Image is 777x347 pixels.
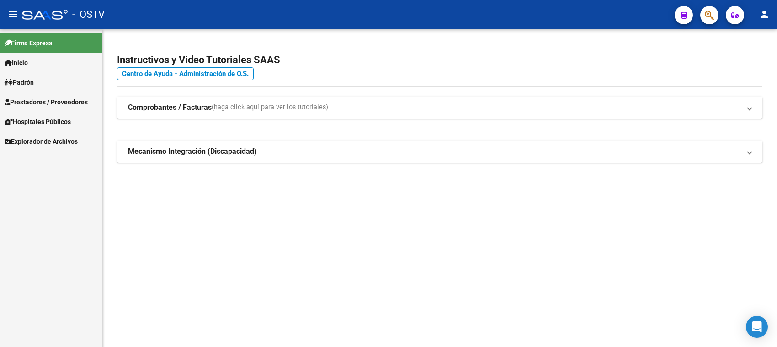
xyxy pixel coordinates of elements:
[746,316,768,338] div: Open Intercom Messenger
[5,38,52,48] span: Firma Express
[5,58,28,68] span: Inicio
[117,51,762,69] h2: Instructivos y Video Tutoriales SAAS
[5,77,34,87] span: Padrón
[117,67,254,80] a: Centro de Ayuda - Administración de O.S.
[5,136,78,146] span: Explorador de Archivos
[212,103,328,113] span: (haga click aquí para ver los tutoriales)
[128,146,257,157] strong: Mecanismo Integración (Discapacidad)
[5,117,71,127] span: Hospitales Públicos
[759,9,770,20] mat-icon: person
[117,97,762,119] mat-expansion-panel-header: Comprobantes / Facturas(haga click aquí para ver los tutoriales)
[5,97,88,107] span: Prestadores / Proveedores
[128,103,212,113] strong: Comprobantes / Facturas
[72,5,105,25] span: - OSTV
[7,9,18,20] mat-icon: menu
[117,141,762,163] mat-expansion-panel-header: Mecanismo Integración (Discapacidad)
